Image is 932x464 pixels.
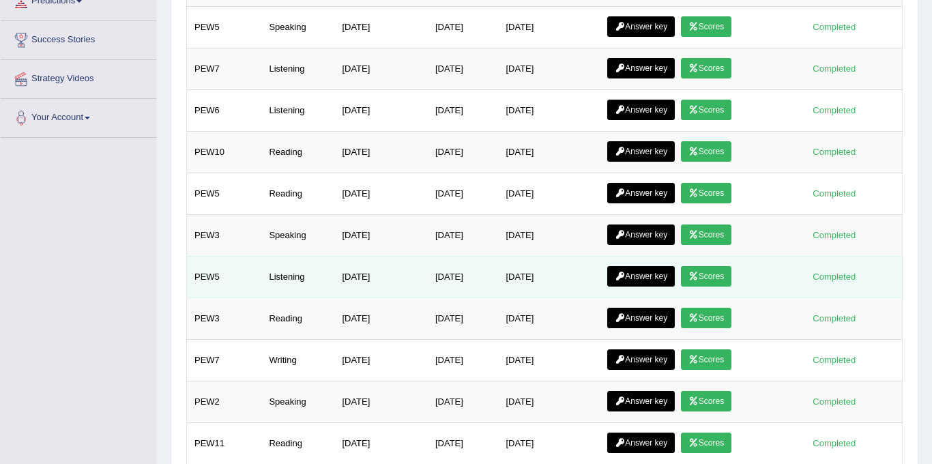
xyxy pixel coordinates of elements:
[498,256,600,298] td: [DATE]
[261,422,334,464] td: Reading
[681,100,731,120] a: Scores
[1,99,156,133] a: Your Account
[428,48,499,89] td: [DATE]
[334,48,428,89] td: [DATE]
[681,308,731,328] a: Scores
[498,339,600,381] td: [DATE]
[808,145,861,159] div: Completed
[334,173,428,214] td: [DATE]
[261,298,334,339] td: Reading
[334,131,428,173] td: [DATE]
[1,60,156,94] a: Strategy Videos
[261,48,334,89] td: Listening
[607,58,675,78] a: Answer key
[681,266,731,287] a: Scores
[428,6,499,48] td: [DATE]
[498,89,600,131] td: [DATE]
[607,433,675,453] a: Answer key
[808,270,861,284] div: Completed
[681,224,731,245] a: Scores
[261,89,334,131] td: Listening
[607,266,675,287] a: Answer key
[428,381,499,422] td: [DATE]
[498,48,600,89] td: [DATE]
[808,228,861,242] div: Completed
[607,391,675,411] a: Answer key
[334,6,428,48] td: [DATE]
[681,58,731,78] a: Scores
[808,436,861,450] div: Completed
[681,141,731,162] a: Scores
[428,214,499,256] td: [DATE]
[607,308,675,328] a: Answer key
[681,391,731,411] a: Scores
[187,131,262,173] td: PEW10
[498,6,600,48] td: [DATE]
[607,349,675,370] a: Answer key
[607,183,675,203] a: Answer key
[808,61,861,76] div: Completed
[187,298,262,339] td: PEW3
[498,131,600,173] td: [DATE]
[428,422,499,464] td: [DATE]
[808,186,861,201] div: Completed
[334,381,428,422] td: [DATE]
[808,20,861,34] div: Completed
[261,256,334,298] td: Listening
[334,256,428,298] td: [DATE]
[498,298,600,339] td: [DATE]
[187,214,262,256] td: PEW3
[187,173,262,214] td: PEW5
[428,89,499,131] td: [DATE]
[607,16,675,37] a: Answer key
[498,422,600,464] td: [DATE]
[681,183,731,203] a: Scores
[261,381,334,422] td: Speaking
[808,353,861,367] div: Completed
[334,214,428,256] td: [DATE]
[261,339,334,381] td: Writing
[187,89,262,131] td: PEW6
[261,214,334,256] td: Speaking
[808,103,861,117] div: Completed
[607,100,675,120] a: Answer key
[498,214,600,256] td: [DATE]
[681,16,731,37] a: Scores
[1,21,156,55] a: Success Stories
[334,339,428,381] td: [DATE]
[498,173,600,214] td: [DATE]
[808,394,861,409] div: Completed
[428,339,499,381] td: [DATE]
[428,173,499,214] td: [DATE]
[428,256,499,298] td: [DATE]
[261,131,334,173] td: Reading
[187,6,262,48] td: PEW5
[808,311,861,325] div: Completed
[428,131,499,173] td: [DATE]
[261,173,334,214] td: Reading
[428,298,499,339] td: [DATE]
[187,256,262,298] td: PEW5
[334,89,428,131] td: [DATE]
[187,339,262,381] td: PEW7
[498,381,600,422] td: [DATE]
[681,349,731,370] a: Scores
[334,422,428,464] td: [DATE]
[334,298,428,339] td: [DATE]
[187,381,262,422] td: PEW2
[607,141,675,162] a: Answer key
[187,422,262,464] td: PEW11
[261,6,334,48] td: Speaking
[681,433,731,453] a: Scores
[607,224,675,245] a: Answer key
[187,48,262,89] td: PEW7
